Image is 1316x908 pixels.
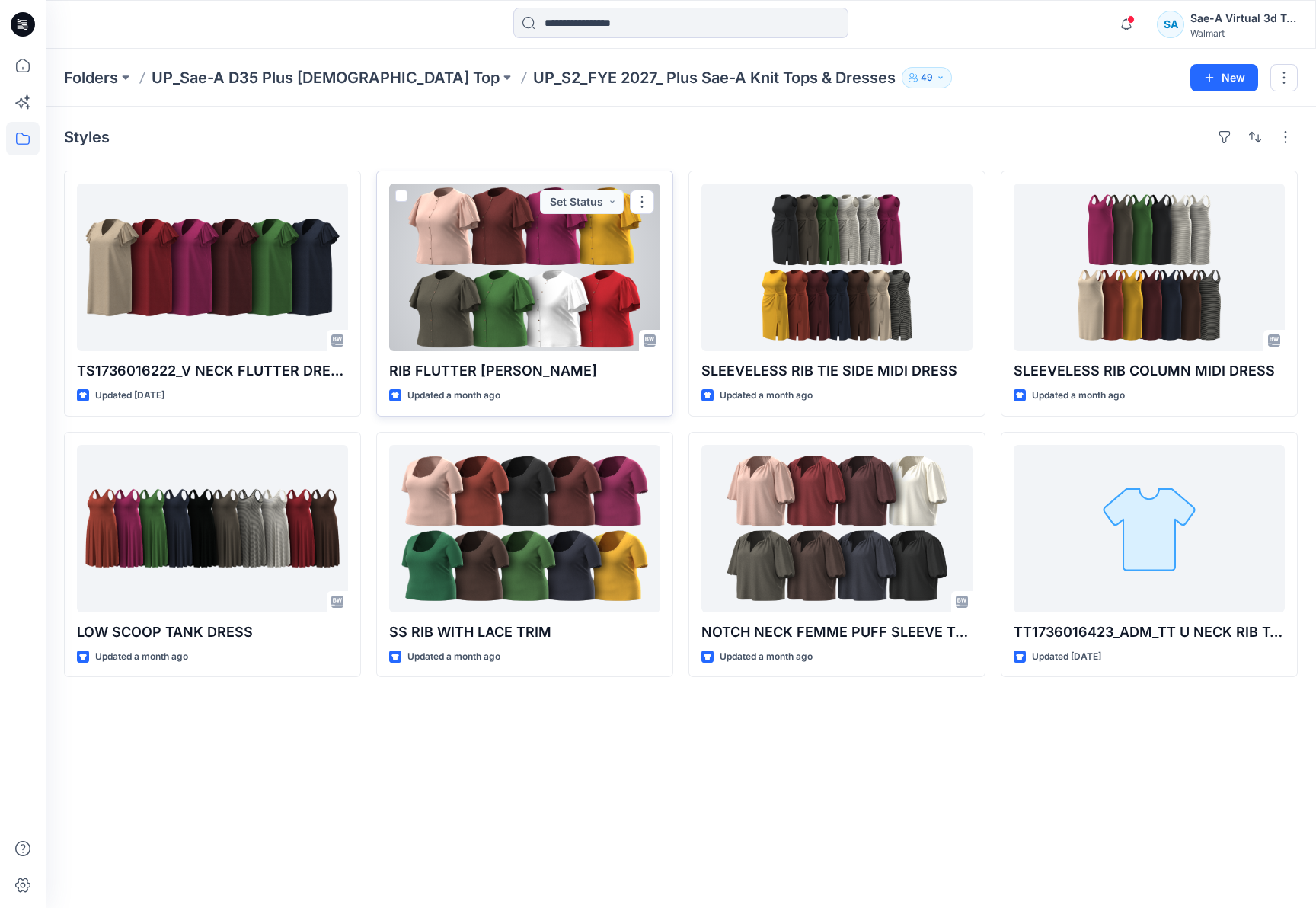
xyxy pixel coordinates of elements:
p: 49 [921,69,933,86]
a: LOW SCOOP TANK DRESS [77,445,348,612]
div: Sae-A Virtual 3d Team [1190,9,1297,27]
p: Updated a month ago [407,388,500,404]
p: Updated [DATE] [95,388,164,404]
button: New [1190,64,1258,91]
a: RIB FLUTTER HENLEY [389,184,660,351]
div: Walmart [1190,27,1297,39]
p: SLEEVELESS RIB COLUMN MIDI DRESS [1014,360,1285,382]
a: TT1736016423_ADM_TT U NECK RIB TANK_SAEA_070225 [1014,445,1285,612]
a: Folders [64,67,118,88]
a: SS RIB WITH LACE TRIM [389,445,660,612]
p: UP_S2_FYE 2027_ Plus Sae-A Knit Tops & Dresses [533,67,896,88]
button: 49 [902,67,952,88]
p: SLEEVELESS RIB TIE SIDE MIDI DRESS [701,360,973,382]
p: LOW SCOOP TANK DRESS [77,622,348,643]
a: SLEEVELESS RIB COLUMN MIDI DRESS [1014,184,1285,351]
a: UP_Sae-A D35 Plus [DEMOGRAPHIC_DATA] Top [152,67,500,88]
a: SLEEVELESS RIB TIE SIDE MIDI DRESS [701,184,973,351]
p: Updated a month ago [1032,388,1125,404]
p: Updated a month ago [720,649,813,665]
p: SS RIB WITH LACE TRIM [389,622,660,643]
a: TS1736016222_V NECK FLUTTER DRESS [77,184,348,351]
div: SA [1157,11,1184,38]
p: Updated a month ago [407,649,500,665]
p: TT1736016423_ADM_TT U NECK RIB TANK_SAEA_070225 [1014,622,1285,643]
p: RIB FLUTTER [PERSON_NAME] [389,360,660,382]
p: Updated [DATE] [1032,649,1101,665]
p: Updated a month ago [720,388,813,404]
p: TS1736016222_V NECK FLUTTER DRESS [77,360,348,382]
a: NOTCH NECK FEMME PUFF SLEEVE TOP [701,445,973,612]
p: NOTCH NECK FEMME PUFF SLEEVE TOP [701,622,973,643]
h4: Styles [64,128,110,146]
p: Updated a month ago [95,649,188,665]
